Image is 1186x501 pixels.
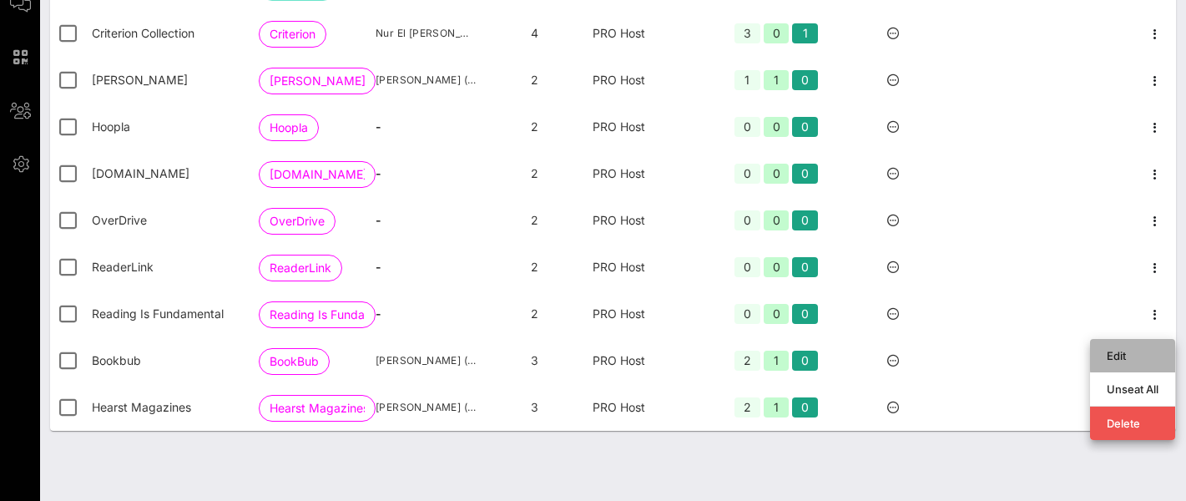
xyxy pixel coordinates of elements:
div: 0 [792,257,818,277]
div: 0 [734,210,760,230]
span: 4 [531,26,538,40]
span: Libro.fm [92,166,189,180]
span: Hearst Magazines [270,396,365,421]
span: - [376,244,381,291]
span: - [376,291,381,337]
div: 0 [734,257,760,277]
span: Reading Is Fundam… [270,302,365,327]
div: 0 [792,117,818,137]
span: 3 [531,400,538,414]
span: ReaderLink [92,260,154,274]
div: PRO Host [593,244,709,291]
div: 0 [792,70,818,90]
div: 1 [734,70,760,90]
span: 2 [531,73,538,87]
div: 0 [764,164,790,184]
span: Hoopla [92,119,130,134]
div: 1 [764,397,790,417]
div: 0 [764,117,790,137]
span: [PERSON_NAME] ([EMAIL_ADDRESS][DOMAIN_NAME]) [376,72,476,89]
div: 0 [792,210,818,230]
div: 0 [792,304,818,324]
div: PRO Host [593,337,709,384]
div: Unseat All [1107,382,1158,396]
span: Criterion Collection [92,26,194,40]
div: PRO Host [593,197,709,244]
span: Courtney Lee-Mitchell [92,73,188,87]
span: OverDrive [92,213,147,227]
span: 2 [531,260,538,274]
span: - [376,197,381,244]
div: 2 [734,397,760,417]
span: ReaderLink [270,256,331,281]
div: 0 [792,164,818,184]
div: 0 [764,304,790,324]
span: 2 [531,306,538,321]
span: - [376,150,381,197]
div: 1 [764,351,790,371]
div: 0 [734,304,760,324]
span: 3 [531,353,538,367]
div: 0 [734,117,760,137]
div: 0 [764,257,790,277]
span: Hearst Magazines [92,400,191,414]
span: [PERSON_NAME]… [270,68,365,94]
div: 1 [764,70,790,90]
div: 0 [792,397,818,417]
span: Bookbub [92,353,141,367]
div: PRO Host [593,104,709,150]
div: PRO Host [593,291,709,337]
div: 0 [764,23,790,43]
span: 2 [531,166,538,180]
div: PRO Host [593,384,709,431]
span: Criterion [270,22,315,47]
span: [PERSON_NAME] ([PERSON_NAME][EMAIL_ADDRESS][PERSON_NAME][DOMAIN_NAME]) [376,399,476,416]
div: 0 [764,210,790,230]
div: PRO Host [593,150,709,197]
div: 0 [792,351,818,371]
span: - [376,104,381,150]
div: 0 [734,164,760,184]
span: [PERSON_NAME] ([PERSON_NAME][EMAIL_ADDRESS][DOMAIN_NAME]) [376,352,476,369]
div: Delete [1107,417,1158,430]
span: 2 [531,213,538,227]
span: Nur El [PERSON_NAME] ([EMAIL_ADDRESS][DOMAIN_NAME]) [376,25,476,42]
div: Edit [1107,349,1158,362]
div: 1 [792,23,818,43]
div: PRO Host [593,10,709,57]
span: [DOMAIN_NAME] [270,162,365,187]
div: PRO Host [593,57,709,104]
span: BookBub [270,349,319,374]
div: 3 [734,23,760,43]
span: OverDrive [270,209,325,234]
div: 2 [734,351,760,371]
span: Hoopla [270,115,308,140]
span: 2 [531,119,538,134]
span: Reading Is Fundamental [92,306,224,321]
